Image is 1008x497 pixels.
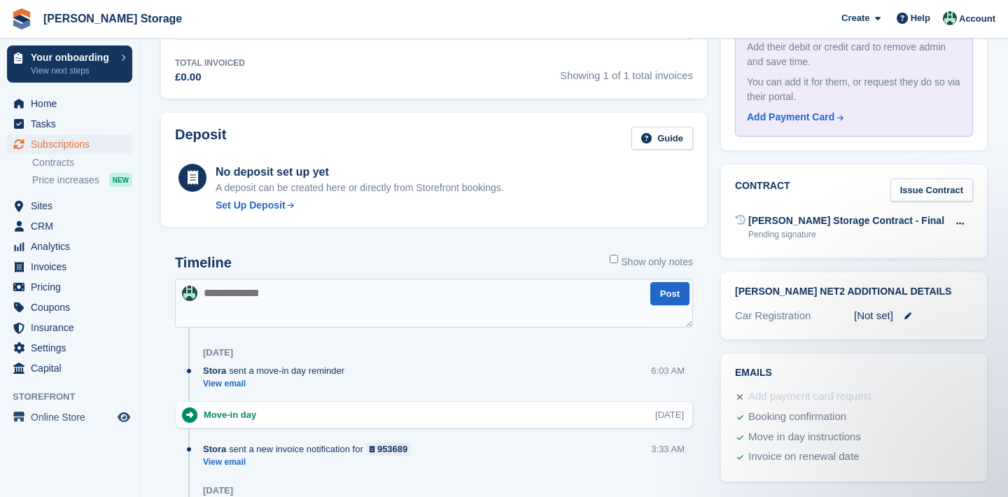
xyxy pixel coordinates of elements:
[216,181,504,195] p: A deposit can be created here or directly from Storefront bookings.
[7,318,132,337] a: menu
[31,257,115,276] span: Invoices
[560,57,693,85] span: Showing 1 of 1 total invoices
[31,338,115,358] span: Settings
[31,277,115,297] span: Pricing
[735,178,790,202] h2: Contract
[115,409,132,426] a: Preview store
[31,196,115,216] span: Sites
[175,127,226,150] h2: Deposit
[748,388,871,405] div: Add payment card request
[959,12,995,26] span: Account
[7,94,132,113] a: menu
[175,57,245,69] div: Total Invoiced
[650,282,689,305] button: Post
[109,173,132,187] div: NEW
[31,297,115,317] span: Coupons
[7,45,132,83] a: Your onboarding View next steps
[747,75,961,104] div: You can add it for them, or request they do so via their portal.
[7,114,132,134] a: menu
[631,127,693,150] a: Guide
[747,40,961,69] div: Add their debit or credit card to remove admin and save time.
[7,216,132,236] a: menu
[7,277,132,297] a: menu
[203,364,226,377] span: Stora
[747,110,834,125] div: Add Payment Card
[203,485,233,496] div: [DATE]
[7,297,132,317] a: menu
[38,7,188,30] a: [PERSON_NAME] Storage
[610,255,693,269] label: Show only notes
[31,114,115,134] span: Tasks
[911,11,930,25] span: Help
[31,134,115,154] span: Subscriptions
[31,407,115,427] span: Online Store
[748,213,944,228] div: [PERSON_NAME] Storage Contract - Final
[31,64,114,77] p: View next steps
[854,308,973,324] div: [Not set]
[216,198,504,213] a: Set Up Deposit
[13,390,139,404] span: Storefront
[203,347,233,358] div: [DATE]
[610,255,618,263] input: Show only notes
[7,338,132,358] a: menu
[7,237,132,256] a: menu
[747,110,955,125] a: Add Payment Card
[182,286,197,301] img: Nicholas Pain
[748,449,859,465] div: Invoice on renewal date
[32,172,132,188] a: Price increases NEW
[366,442,412,456] a: 953689
[31,358,115,378] span: Capital
[943,11,957,25] img: Nicholas Pain
[735,286,973,297] h2: [PERSON_NAME] Net2 Additional Details
[890,178,973,202] a: Issue Contract
[203,442,418,456] div: sent a new invoice notification for
[32,174,99,187] span: Price increases
[216,198,286,213] div: Set Up Deposit
[203,378,351,390] a: View email
[7,358,132,378] a: menu
[748,429,861,446] div: Move in day instructions
[31,52,114,62] p: Your onboarding
[748,409,846,426] div: Booking confirmation
[31,94,115,113] span: Home
[655,408,684,421] div: [DATE]
[735,308,854,324] div: Car Registration
[735,367,973,379] h2: Emails
[203,364,351,377] div: sent a move-in day reminder
[7,196,132,216] a: menu
[175,69,245,85] div: £0.00
[31,237,115,256] span: Analytics
[7,134,132,154] a: menu
[7,407,132,427] a: menu
[11,8,32,29] img: stora-icon-8386f47178a22dfd0bd8f6a31ec36ba5ce8667c1dd55bd0f319d3a0aa187defe.svg
[216,164,504,181] div: No deposit set up yet
[377,442,407,456] div: 953689
[651,364,685,377] div: 6:03 AM
[7,257,132,276] a: menu
[748,228,944,241] div: Pending signature
[31,318,115,337] span: Insurance
[203,456,418,468] a: View email
[203,442,226,456] span: Stora
[31,216,115,236] span: CRM
[651,442,685,456] div: 3:33 AM
[841,11,869,25] span: Create
[32,156,132,169] a: Contracts
[175,255,232,271] h2: Timeline
[204,408,263,421] div: Move-in day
